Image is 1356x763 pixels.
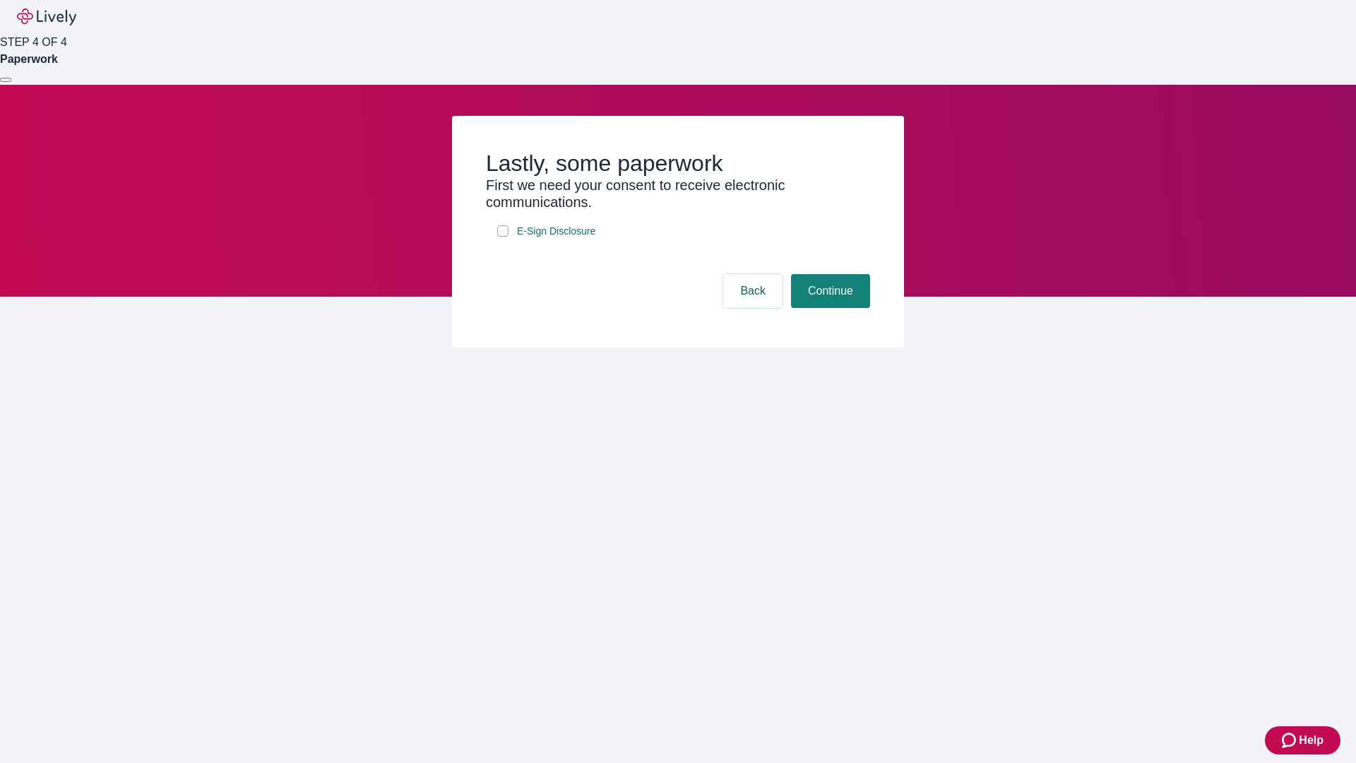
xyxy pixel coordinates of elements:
span: E-Sign Disclosure [517,224,595,239]
button: Zendesk support iconHelp [1265,726,1340,755]
h3: First we need your consent to receive electronic communications. [486,177,870,211]
button: Continue [791,274,870,308]
span: Help [1299,732,1324,749]
button: Back [723,274,783,308]
h2: Lastly, some paperwork [486,150,870,177]
img: Lively [17,8,76,25]
a: e-sign disclosure document [514,223,598,240]
svg: Zendesk support icon [1282,732,1299,749]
